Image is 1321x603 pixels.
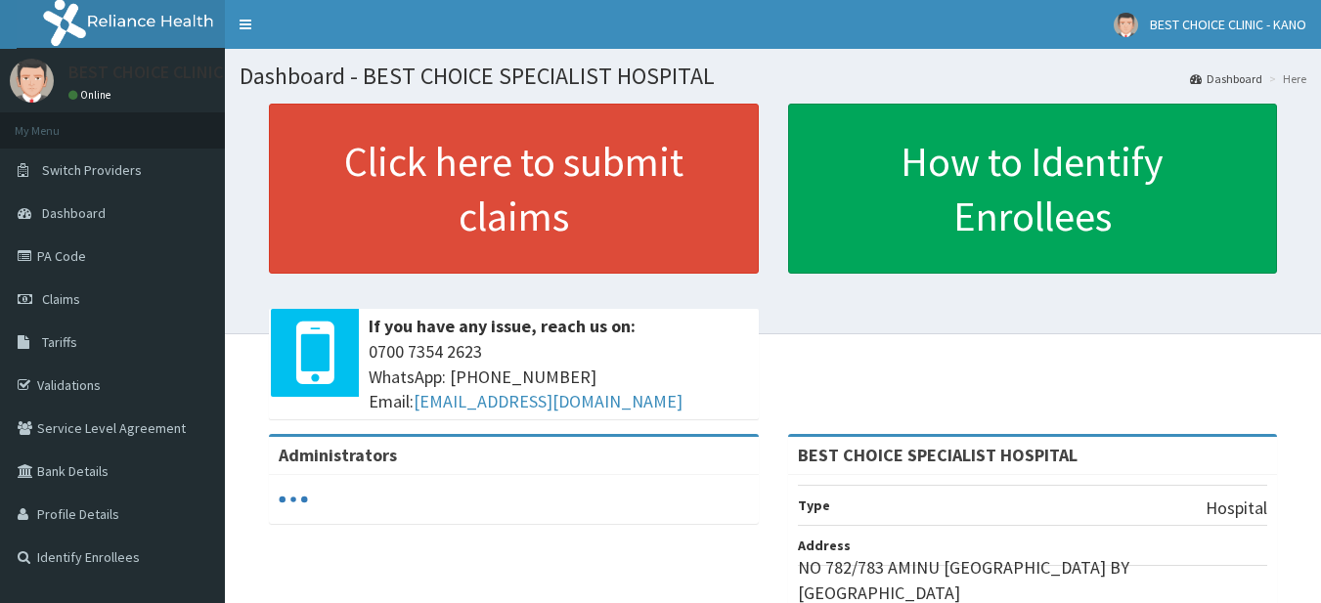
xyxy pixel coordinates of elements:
span: Switch Providers [42,161,142,179]
span: Dashboard [42,204,106,222]
svg: audio-loading [279,485,308,514]
b: Type [798,496,830,514]
a: How to Identify Enrollees [788,104,1278,274]
b: Administrators [279,444,397,466]
p: BEST CHOICE CLINIC - KANO [68,64,280,81]
b: If you have any issue, reach us on: [369,315,636,337]
a: Online [68,88,115,102]
span: Tariffs [42,333,77,351]
h1: Dashboard - BEST CHOICE SPECIALIST HOSPITAL [240,64,1306,89]
a: Dashboard [1190,70,1262,87]
strong: BEST CHOICE SPECIALIST HOSPITAL [798,444,1078,466]
span: Claims [42,290,80,308]
img: User Image [10,59,54,103]
span: BEST CHOICE CLINIC - KANO [1150,16,1306,33]
b: Address [798,537,851,554]
span: 0700 7354 2623 WhatsApp: [PHONE_NUMBER] Email: [369,339,749,414]
p: Hospital [1206,495,1267,521]
img: User Image [1114,13,1138,37]
li: Here [1264,70,1306,87]
a: [EMAIL_ADDRESS][DOMAIN_NAME] [414,390,683,412]
a: Click here to submit claims [269,104,759,274]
